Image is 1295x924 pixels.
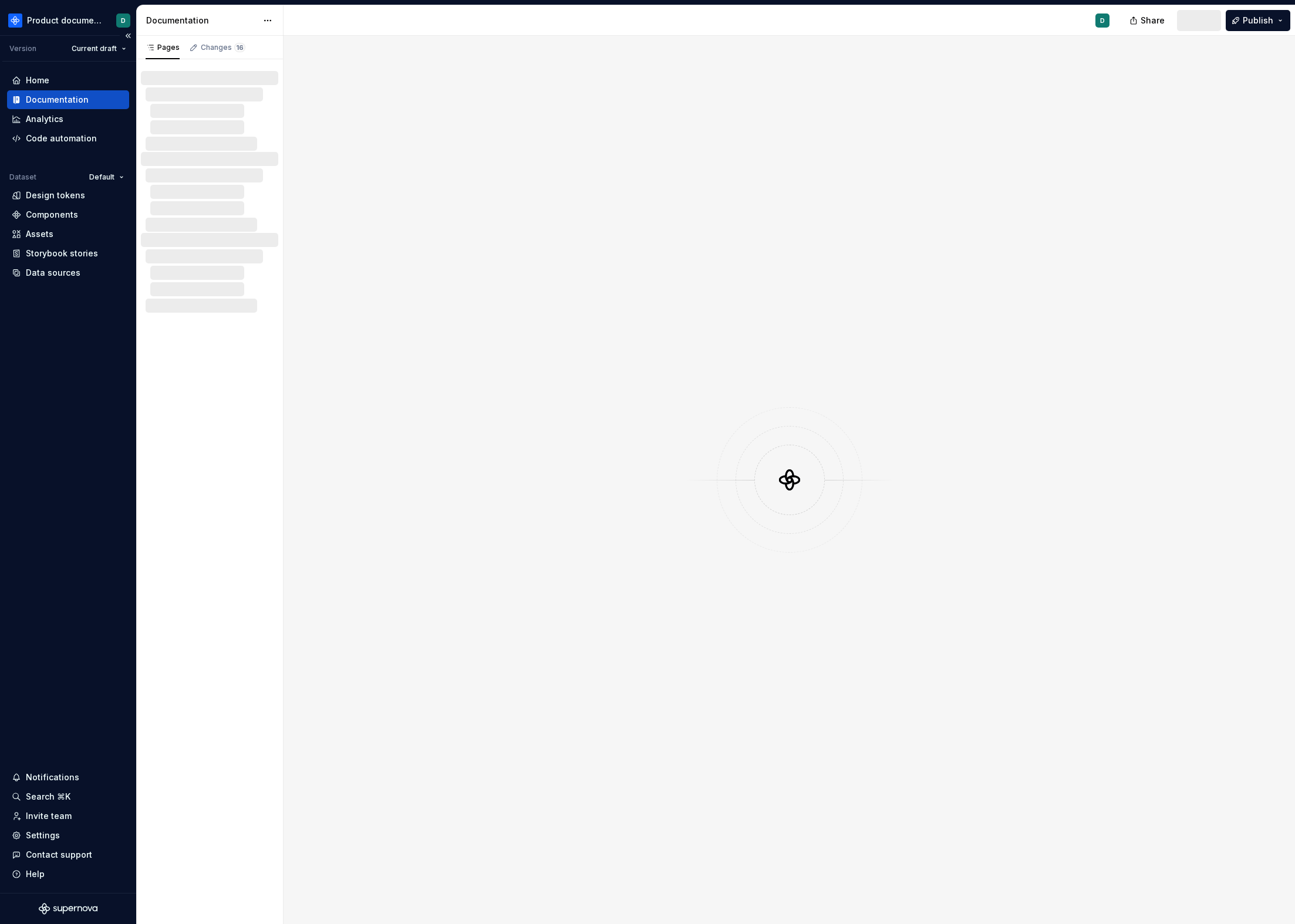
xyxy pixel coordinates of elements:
[7,205,129,224] a: Components
[7,225,129,243] a: Assets
[7,71,129,90] a: Home
[26,248,98,259] div: Storybook stories
[9,44,36,53] div: Version
[7,787,129,806] button: Search ⌘K
[84,169,129,185] button: Default
[7,845,129,864] button: Contact support
[1124,10,1172,31] button: Share
[1100,16,1105,25] div: D
[26,810,72,822] div: Invite team
[26,771,79,783] div: Notifications
[27,15,102,26] div: Product documentation
[26,868,45,880] div: Help
[26,849,92,861] div: Contact support
[26,189,85,201] div: Design tokens
[26,133,97,144] div: Code automation
[26,209,78,221] div: Components
[39,903,97,915] svg: Supernova Logo
[89,172,114,182] span: Default
[7,865,129,884] button: Help
[1141,15,1165,26] span: Share
[234,43,245,52] span: 16
[26,113,63,125] div: Analytics
[26,791,70,803] div: Search ⌘K
[8,13,22,28] img: 87691e09-aac2-46b6-b153-b9fe4eb63333.png
[1243,15,1273,26] span: Publish
[72,44,117,53] span: Current draft
[7,263,129,282] a: Data sources
[7,90,129,109] a: Documentation
[26,267,80,279] div: Data sources
[26,94,89,106] div: Documentation
[120,28,136,44] button: Collapse sidebar
[26,75,49,86] div: Home
[26,830,60,841] div: Settings
[26,228,53,240] div: Assets
[7,110,129,128] a: Analytics
[2,8,134,33] button: Product documentationD
[121,16,126,25] div: D
[7,826,129,845] a: Settings
[201,43,245,52] div: Changes
[146,43,180,52] div: Pages
[146,15,257,26] div: Documentation
[7,129,129,148] a: Code automation
[66,40,131,57] button: Current draft
[7,244,129,263] a: Storybook stories
[9,172,36,182] div: Dataset
[7,768,129,787] button: Notifications
[1226,10,1290,31] button: Publish
[7,186,129,205] a: Design tokens
[7,807,129,825] a: Invite team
